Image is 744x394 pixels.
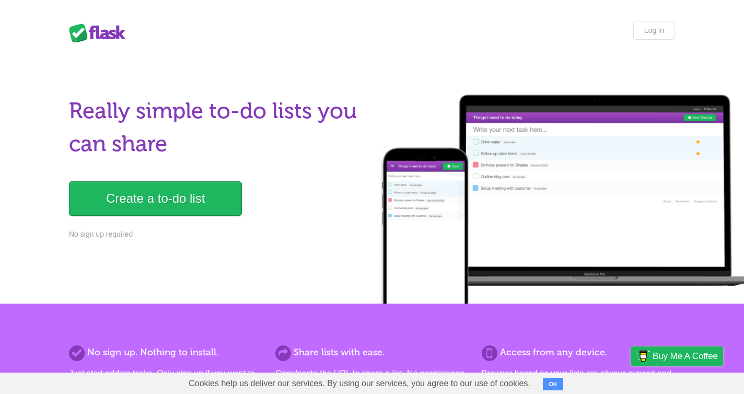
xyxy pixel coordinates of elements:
[69,181,242,216] a: Create a to-do list
[633,21,675,40] a: Log in
[636,347,650,365] img: Buy me a coffee
[69,24,132,42] div: Flask Lists
[178,373,541,394] span: Cookies help us deliver our services. By using our services, you agree to our use of cookies.
[543,378,563,390] button: OK
[275,345,469,360] h2: Share lists with ease.
[69,345,262,360] h2: No sign up. Nothing to install.
[69,367,262,392] p: Just start adding tasks. Only sign up if you want to save more than one list.
[482,367,675,392] p: Browser based so your lists are always synced and you can access them from anywhere.
[482,345,675,360] h2: Access from any device.
[69,229,366,240] p: No sign up required
[631,346,723,366] a: Buy me a coffee
[69,95,366,160] h1: Really simple to-do lists you can share
[275,367,469,392] p: Copy/paste the URL to share a list. No permissions. No formal invites. It's that simple.
[653,347,718,365] span: Buy me a coffee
